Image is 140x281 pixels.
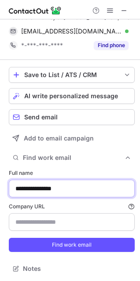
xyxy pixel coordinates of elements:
[9,5,62,16] img: ContactOut v5.3.10
[24,114,58,121] span: Send email
[9,130,135,146] button: Add to email campaign
[9,152,135,164] button: Find work email
[21,27,122,35] span: [EMAIL_ADDRESS][DOMAIN_NAME]
[9,238,135,252] button: Find work email
[23,154,124,162] span: Find work email
[24,92,118,100] span: AI write personalized message
[24,135,94,142] span: Add to email campaign
[24,71,119,78] div: Save to List / ATS / CRM
[9,263,135,275] button: Notes
[94,41,129,50] button: Reveal Button
[9,67,135,83] button: save-profile-one-click
[9,169,135,177] label: Full name
[9,109,135,125] button: Send email
[9,203,135,211] label: Company URL
[23,265,131,273] span: Notes
[9,88,135,104] button: AI write personalized message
